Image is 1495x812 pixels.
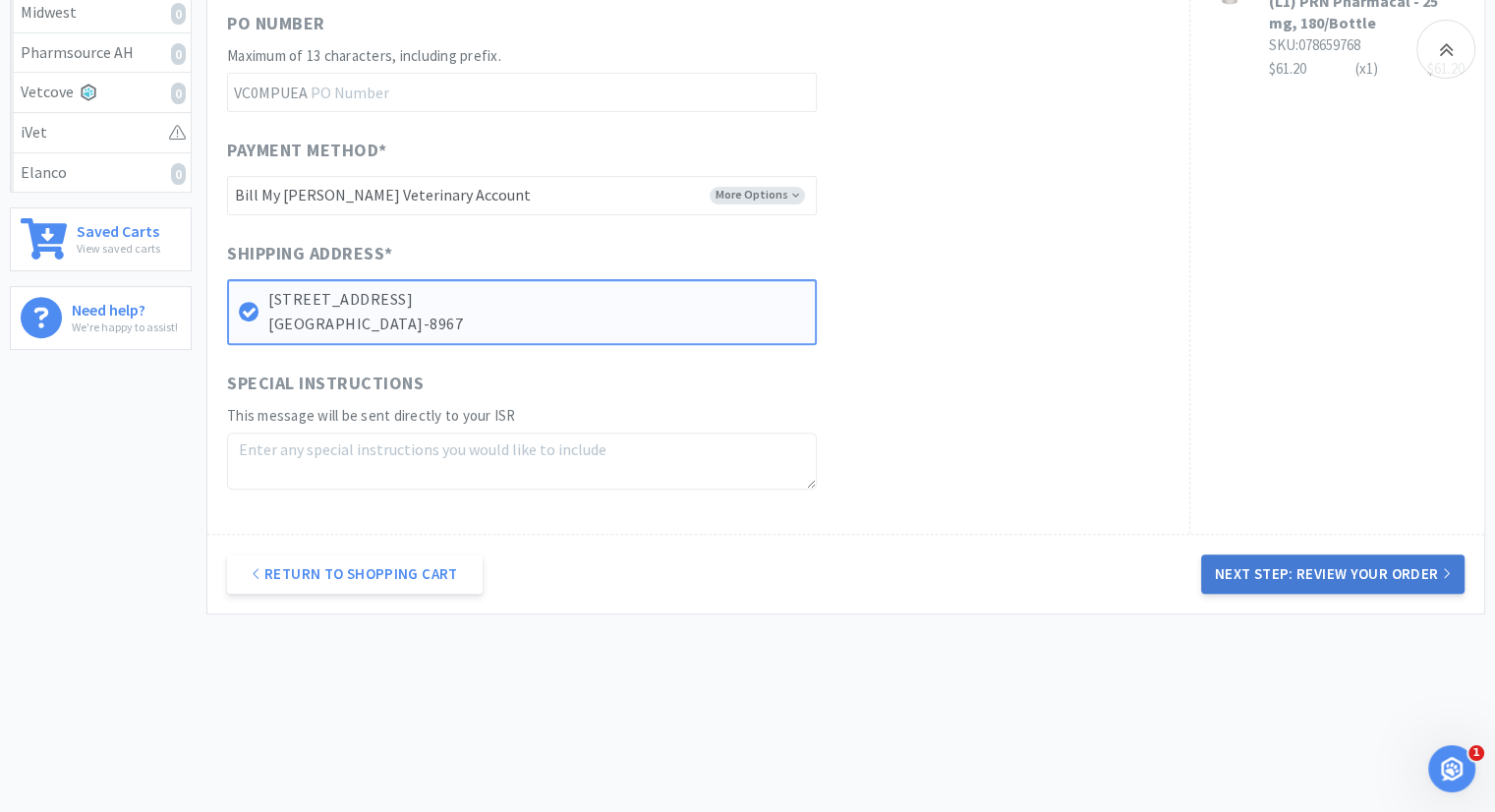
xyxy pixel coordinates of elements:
[227,74,312,111] span: VC0MPUEA
[227,406,516,425] span: This message will be sent directly to your ISR
[171,163,186,185] i: 0
[21,40,181,66] div: Pharmsource AH
[227,370,424,398] span: Special Instructions
[227,240,393,268] span: Shipping Address *
[21,120,181,145] div: iVet
[77,218,160,239] h6: Saved Carts
[11,113,191,153] a: iVet
[268,312,805,337] p: [GEOGRAPHIC_DATA]-8967
[1269,35,1360,54] span: SKU: 078659768
[77,239,160,258] p: View saved carts
[227,137,387,165] span: Payment Method *
[21,80,181,105] div: Vetcove
[227,554,483,594] a: Return to Shopping Cart
[171,3,186,25] i: 0
[171,83,186,104] i: 0
[21,160,181,186] div: Elanco
[11,153,191,193] a: Elanco0
[1355,57,1378,81] div: (x 1 )
[171,43,186,65] i: 0
[1269,57,1465,81] div: $61.20
[11,73,191,113] a: Vetcove0
[268,287,805,313] p: [STREET_ADDRESS]
[1201,554,1465,594] button: Next Step: Review Your Order
[72,297,178,318] h6: Need help?
[10,207,192,271] a: Saved CartsView saved carts
[227,73,817,112] input: PO Number
[227,46,501,65] span: Maximum of 13 characters, including prefix.
[72,318,178,336] p: We're happy to assist!
[11,33,191,74] a: Pharmsource AH0
[1428,745,1475,792] iframe: Intercom live chat
[227,10,325,38] span: PO Number
[1468,745,1484,761] span: 1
